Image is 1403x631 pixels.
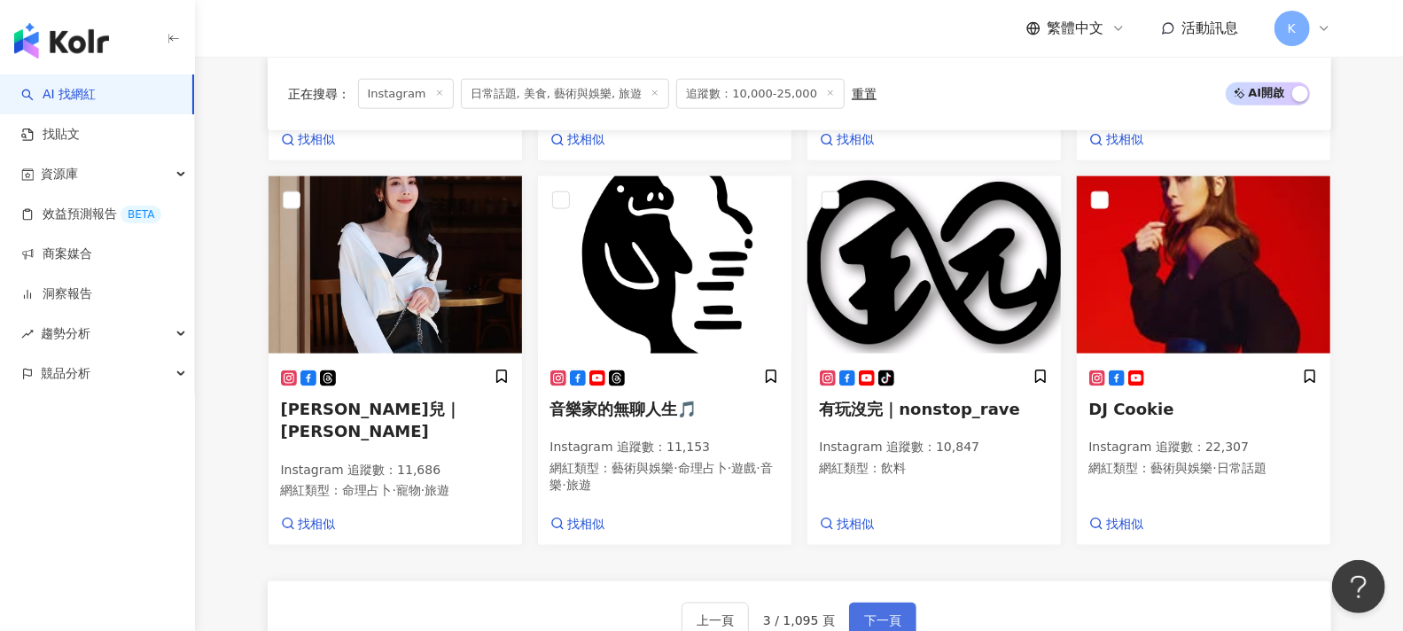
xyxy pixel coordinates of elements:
p: 網紅類型 ： [550,460,779,495]
span: 音樂家的無聊人生🎵 [550,400,698,418]
p: Instagram 追蹤數 ： 11,153 [550,439,779,456]
span: 日常話題, 美食, 藝術與娛樂, 旅遊 [461,78,670,108]
div: 重置 [852,86,877,100]
span: 找相似 [568,131,605,149]
span: Instagram [358,78,454,108]
span: 趨勢分析 [41,314,90,354]
span: · [393,483,396,497]
span: 旅遊 [425,483,449,497]
span: 上一頁 [697,613,734,627]
a: searchAI 找網紅 [21,86,96,104]
iframe: Help Scout Beacon - Open [1332,560,1385,613]
span: 找相似 [1107,516,1144,534]
span: 有玩沒完｜nonstop_rave [820,400,1021,418]
span: 下一頁 [864,613,901,627]
img: KOL Avatar [807,176,1061,354]
span: K [1288,19,1296,38]
span: 找相似 [299,516,336,534]
span: 繁體中文 [1048,19,1104,38]
a: 找相似 [1089,131,1144,149]
span: · [421,483,425,497]
span: DJ Cookie [1089,400,1174,418]
a: 找相似 [550,516,605,534]
span: 飲料 [882,461,907,475]
span: 找相似 [838,131,875,149]
span: 遊戲 [731,461,756,475]
span: 寵物 [396,483,421,497]
span: [PERSON_NAME]兒｜[PERSON_NAME] [281,400,461,440]
span: 命理占卜 [343,483,393,497]
span: 活動訊息 [1182,19,1239,36]
a: 找相似 [550,131,605,149]
a: KOL Avatar[PERSON_NAME]兒｜[PERSON_NAME]Instagram 追蹤數：11,686網紅類型：命理占卜·寵物·旅遊找相似 [268,175,523,546]
span: 3 / 1,095 頁 [763,613,835,627]
p: 網紅類型 ： [281,482,510,500]
a: 找相似 [820,131,875,149]
span: 找相似 [1107,131,1144,149]
span: 找相似 [568,516,605,534]
a: 找相似 [281,516,336,534]
a: KOL Avatar有玩沒完｜nonstop_raveInstagram 追蹤數：10,847網紅類型：飲料找相似 [807,175,1062,546]
a: 找相似 [281,131,336,149]
span: 藝術與娛樂 [612,461,674,475]
span: · [674,461,678,475]
a: 商案媒合 [21,245,92,263]
p: Instagram 追蹤數 ： 22,307 [1089,439,1318,456]
span: 日常話題 [1217,461,1267,475]
span: · [1213,461,1217,475]
span: 藝術與娛樂 [1151,461,1213,475]
span: 命理占卜 [678,461,728,475]
a: 找相似 [820,516,875,534]
a: 效益預測報告BETA [21,206,161,223]
a: KOL AvatarDJ CookieInstagram 追蹤數：22,307網紅類型：藝術與娛樂·日常話題找相似 [1076,175,1331,546]
span: 資源庫 [41,154,78,194]
img: KOL Avatar [269,176,522,354]
span: · [728,461,731,475]
p: Instagram 追蹤數 ： 11,686 [281,462,510,479]
span: 追蹤數：10,000-25,000 [676,78,845,108]
p: Instagram 追蹤數 ： 10,847 [820,439,1048,456]
img: logo [14,23,109,58]
span: 找相似 [838,516,875,534]
span: rise [21,328,34,340]
p: 網紅類型 ： [820,460,1048,478]
span: · [563,478,566,492]
p: 網紅類型 ： [1089,460,1318,478]
span: 旅遊 [566,478,591,492]
span: 找相似 [299,131,336,149]
a: 找貼文 [21,126,80,144]
a: 洞察報告 [21,285,92,303]
img: KOL Avatar [1077,176,1330,354]
span: 競品分析 [41,354,90,393]
span: · [756,461,760,475]
a: 找相似 [1089,516,1144,534]
a: KOL Avatar音樂家的無聊人生🎵Instagram 追蹤數：11,153網紅類型：藝術與娛樂·命理占卜·遊戲·音樂·旅遊找相似 [537,175,792,546]
span: 正在搜尋 ： [289,86,351,100]
img: KOL Avatar [538,176,791,354]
